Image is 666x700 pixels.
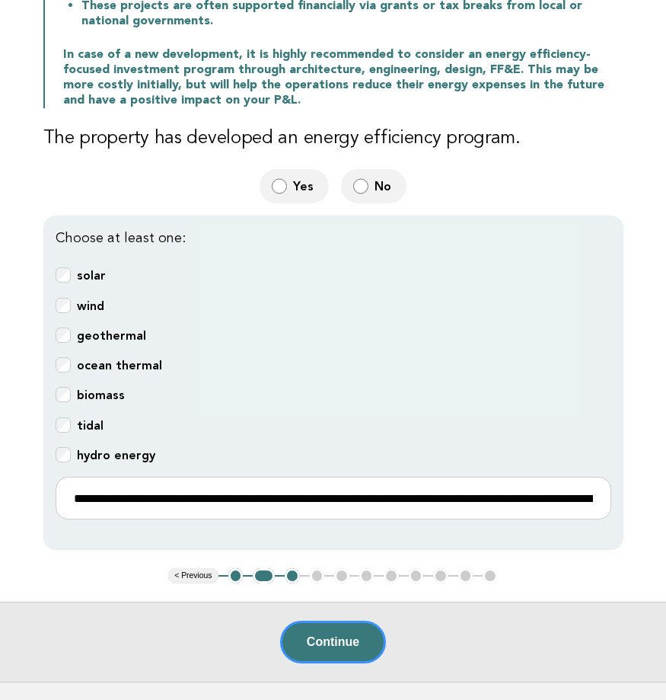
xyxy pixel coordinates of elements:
[77,299,104,313] b: wind
[293,178,317,194] span: Yes
[77,418,104,433] b: tidal
[77,268,106,283] b: solar
[353,178,368,194] input: No
[374,178,394,194] span: No
[77,328,146,343] b: geothermal
[43,126,623,151] h3: The property has developed an energy efficiency program.
[63,47,623,108] p: In case of a new development, it is highly recommended to consider an energy efficiency-focused i...
[77,448,155,462] b: hydro energy
[77,388,125,402] b: biomass
[285,568,300,583] button: 3
[272,178,287,194] input: Yes
[228,568,244,583] button: 1
[253,568,275,583] button: 2
[280,621,386,663] button: Continue
[56,228,611,249] p: Choose at least one:
[168,568,218,583] button: < Previous
[77,358,162,372] b: ocean thermal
